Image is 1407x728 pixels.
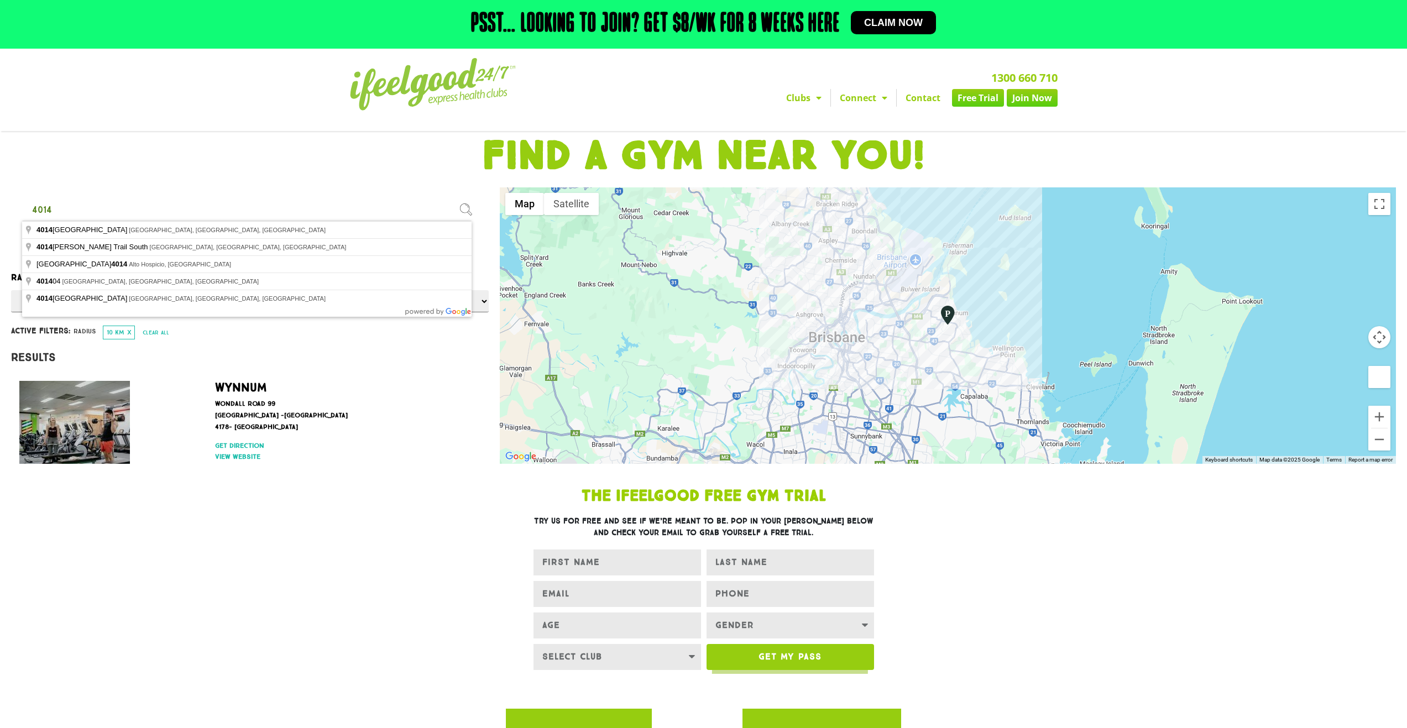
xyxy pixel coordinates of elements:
a: Click to see this area on Google Maps [503,449,539,464]
span: 4014 [36,243,53,251]
p: Wondall Road 99 [GEOGRAPHIC_DATA] -[GEOGRAPHIC_DATA] 4178- [GEOGRAPHIC_DATA] [215,398,475,433]
span: 4014 [36,277,53,285]
button: Zoom in [1368,406,1390,428]
span: Alto Hospicio, [GEOGRAPHIC_DATA] [129,261,231,268]
nav: Menu [601,89,1058,107]
div: Wynnum [938,305,957,326]
button: Show street map [505,193,544,215]
span: [GEOGRAPHIC_DATA], [GEOGRAPHIC_DATA], [GEOGRAPHIC_DATA] [129,295,326,302]
span: 4014 [111,260,127,268]
a: Report a map error [1348,457,1393,463]
span: [GEOGRAPHIC_DATA] [36,294,129,302]
span: [GEOGRAPHIC_DATA], [GEOGRAPHIC_DATA], [GEOGRAPHIC_DATA] [129,227,326,233]
span: [GEOGRAPHIC_DATA], [GEOGRAPHIC_DATA], [GEOGRAPHIC_DATA] [150,244,347,250]
span: [GEOGRAPHIC_DATA] [36,226,129,234]
a: Clubs [777,89,830,107]
span: [GEOGRAPHIC_DATA], [GEOGRAPHIC_DATA], [GEOGRAPHIC_DATA] [62,278,259,285]
span: Active filters: [11,325,70,337]
span: 4014 [36,226,53,234]
span: 10 km [107,328,124,336]
img: search.svg [460,203,472,216]
button: Zoom out [1368,428,1390,451]
span: [PERSON_NAME] Trail South [36,243,150,251]
button: Drag Pegman onto the map to open Street View [1368,366,1390,388]
h2: Psst… Looking to join? Get $8/wk for 8 weeks here [471,11,840,38]
a: Terms (opens in new tab) [1326,457,1342,463]
a: Wynnum [215,380,267,395]
a: Claim now [851,11,936,34]
span: [GEOGRAPHIC_DATA] [36,260,129,268]
span: Clear all [143,329,169,336]
span: Claim now [864,18,923,28]
a: Free Trial [952,89,1004,107]
img: Google [503,449,539,464]
input: FIRST NAME [533,549,701,575]
a: View website [215,452,475,462]
button: Map camera controls [1368,326,1390,348]
input: Age [533,612,701,638]
span: 04 [36,277,62,285]
span: Get My Pass [759,652,822,661]
button: Show satellite imagery [544,193,599,215]
button: Keyboard shortcuts [1205,456,1253,464]
span: 4014 [36,294,53,302]
h3: Try us for free and see if we’re meant to be. Pop in your [PERSON_NAME] below and check your emai... [533,515,874,538]
a: 1300 660 710 [991,70,1058,85]
h4: Results [11,350,489,364]
a: Connect [831,89,896,107]
span: Map data ©2025 Google [1259,457,1320,463]
button: Get My Pass [707,644,874,670]
form: New Form [533,549,874,675]
h1: FIND A GYM NEAR YOU! [6,137,1401,176]
h1: The IfeelGood Free Gym Trial [461,489,947,504]
span: Radius [74,326,96,336]
a: Get direction [215,441,475,451]
input: EMAIL [533,581,701,607]
a: Join Now [1007,89,1058,107]
input: Only numbers and phone characters (#, -, *, etc) are accepted. [707,581,874,607]
label: Radius [11,270,489,285]
a: Contact [897,89,949,107]
input: LAST NAME [707,549,874,575]
button: Toggle fullscreen view [1368,193,1390,215]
